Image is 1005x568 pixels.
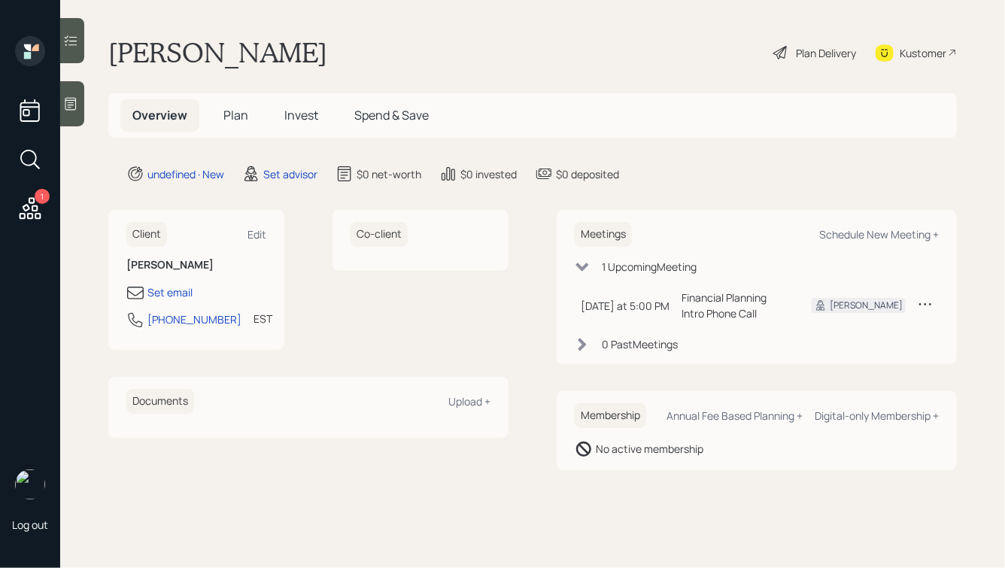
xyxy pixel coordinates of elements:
h6: Co-client [351,222,408,247]
div: EST [254,311,272,327]
div: $0 invested [460,166,517,182]
h6: Documents [126,389,194,414]
div: Kustomer [900,45,946,61]
div: Annual Fee Based Planning + [666,409,803,423]
img: hunter_neumayer.jpg [15,469,45,500]
div: Log out [12,518,48,532]
div: 0 Past Meeting s [602,336,678,352]
div: [DATE] at 5:00 PM [581,298,669,314]
div: [PERSON_NAME] [830,299,903,312]
span: Plan [223,107,248,123]
span: Spend & Save [354,107,429,123]
div: Edit [247,227,266,241]
h6: Client [126,222,167,247]
div: Set advisor [263,166,317,182]
div: $0 net-worth [357,166,421,182]
div: $0 deposited [556,166,619,182]
span: Overview [132,107,187,123]
div: No active membership [596,441,703,457]
div: Financial Planning Intro Phone Call [682,290,788,321]
div: Plan Delivery [796,45,856,61]
span: Invest [284,107,318,123]
h1: [PERSON_NAME] [108,36,327,69]
div: Schedule New Meeting + [819,227,939,241]
h6: Membership [575,403,646,428]
div: Upload + [448,394,490,409]
div: undefined · New [147,166,224,182]
div: 1 [35,189,50,204]
div: [PHONE_NUMBER] [147,311,241,327]
h6: Meetings [575,222,632,247]
div: Digital-only Membership + [815,409,939,423]
div: 1 Upcoming Meeting [602,259,697,275]
h6: [PERSON_NAME] [126,259,266,272]
div: Set email [147,284,193,300]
